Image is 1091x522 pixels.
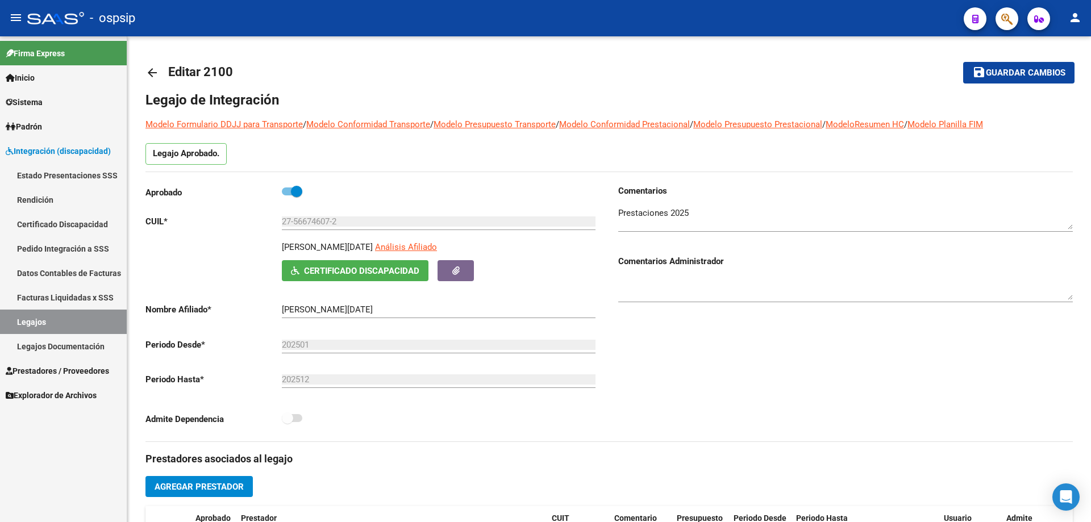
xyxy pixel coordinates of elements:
[282,241,373,253] p: [PERSON_NAME][DATE]
[6,120,42,133] span: Padrón
[145,339,282,351] p: Periodo Desde
[434,119,556,130] a: Modelo Presupuesto Transporte
[282,260,428,281] button: Certificado Discapacidad
[375,242,437,252] span: Análisis Afiliado
[618,255,1073,268] h3: Comentarios Administrador
[9,11,23,24] mat-icon: menu
[6,96,43,108] span: Sistema
[6,389,97,402] span: Explorador de Archivos
[907,119,983,130] a: Modelo Planilla FIM
[826,119,904,130] a: ModeloResumen HC
[304,266,419,276] span: Certificado Discapacidad
[145,66,159,80] mat-icon: arrow_back
[90,6,135,31] span: - ospsip
[1068,11,1082,24] mat-icon: person
[145,303,282,316] p: Nombre Afiliado
[972,65,986,79] mat-icon: save
[155,482,244,492] span: Agregar Prestador
[145,215,282,228] p: CUIL
[6,47,65,60] span: Firma Express
[559,119,690,130] a: Modelo Conformidad Prestacional
[145,143,227,165] p: Legajo Aprobado.
[145,186,282,199] p: Aprobado
[145,413,282,425] p: Admite Dependencia
[6,365,109,377] span: Prestadores / Proveedores
[963,62,1075,83] button: Guardar cambios
[145,373,282,386] p: Periodo Hasta
[145,476,253,497] button: Agregar Prestador
[145,119,303,130] a: Modelo Formulario DDJJ para Transporte
[145,91,1073,109] h1: Legajo de Integración
[306,119,430,130] a: Modelo Conformidad Transporte
[6,145,111,157] span: Integración (discapacidad)
[1052,483,1080,511] div: Open Intercom Messenger
[145,451,1073,467] h3: Prestadores asociados al legajo
[168,65,233,79] span: Editar 2100
[6,72,35,84] span: Inicio
[618,185,1073,197] h3: Comentarios
[693,119,822,130] a: Modelo Presupuesto Prestacional
[986,68,1065,78] span: Guardar cambios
